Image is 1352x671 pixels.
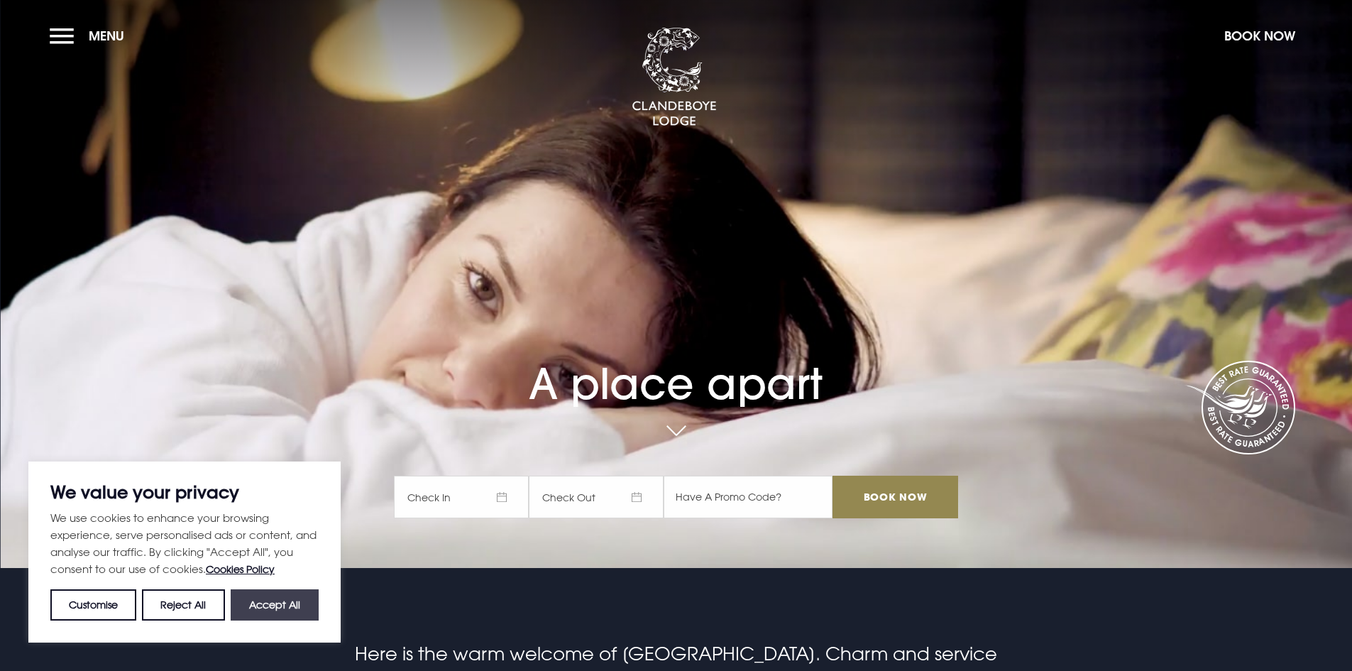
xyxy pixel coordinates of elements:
[231,589,319,621] button: Accept All
[89,28,124,44] span: Menu
[529,476,664,518] span: Check Out
[394,317,957,409] h1: A place apart
[832,476,957,518] input: Book Now
[142,589,224,621] button: Reject All
[50,21,131,51] button: Menu
[50,589,136,621] button: Customise
[50,509,319,578] p: We use cookies to enhance your browsing experience, serve personalised ads or content, and analys...
[632,28,717,127] img: Clandeboye Lodge
[50,484,319,501] p: We value your privacy
[206,563,275,575] a: Cookies Policy
[1217,21,1302,51] button: Book Now
[394,476,529,518] span: Check In
[664,476,832,518] input: Have A Promo Code?
[28,462,341,643] div: We value your privacy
